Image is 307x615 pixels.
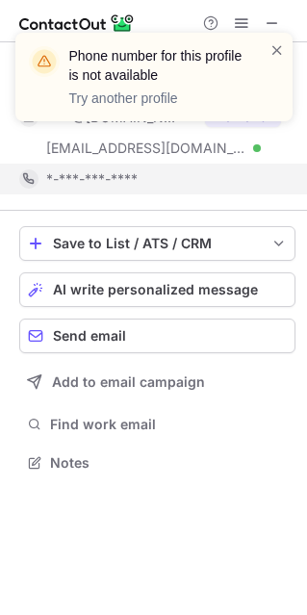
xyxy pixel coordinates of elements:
button: Send email [19,319,295,353]
span: Add to email campaign [52,374,205,390]
button: save-profile-one-click [19,226,295,261]
img: ContactOut v5.3.10 [19,12,135,35]
button: Notes [19,449,295,476]
span: AI write personalized message [53,282,258,297]
button: Add to email campaign [19,365,295,399]
span: Find work email [50,416,288,433]
p: Try another profile [69,89,246,108]
header: Phone number for this profile is not available [69,46,246,85]
button: Find work email [19,411,295,438]
span: Notes [50,454,288,472]
div: Save to List / ATS / CRM [53,236,262,251]
span: Send email [53,328,126,344]
button: AI write personalized message [19,272,295,307]
img: warning [29,46,60,77]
